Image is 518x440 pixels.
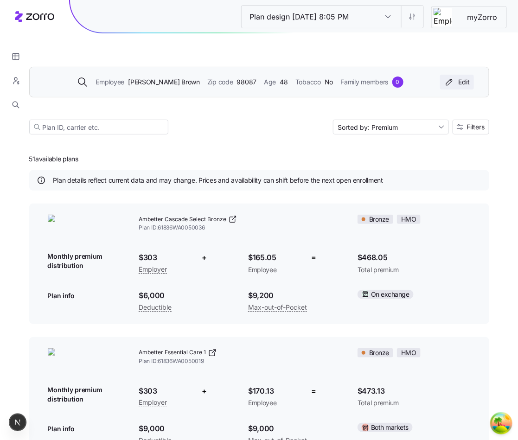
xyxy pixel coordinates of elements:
[139,348,343,357] a: Ambetter Essential Care 1
[340,77,388,87] span: Family members
[264,77,276,87] span: Age
[305,252,323,263] div: =
[195,385,213,397] div: +
[371,423,409,432] span: Both markets
[492,414,511,433] button: Open Tanstack query devtools
[295,77,321,87] span: Tobacco
[358,385,470,397] span: $473.13
[29,154,78,164] span: 51 available plans
[401,215,416,223] span: HMO
[53,176,384,185] span: Plan details reflect current data and may change. Prices and availability can shift before the ne...
[139,385,188,397] span: $303
[444,77,470,87] div: Edit
[128,77,200,87] span: [PERSON_NAME] Brown
[358,265,470,274] span: Total premium
[467,124,485,130] span: Filters
[401,349,416,357] span: HMO
[237,77,257,87] span: 98087
[139,290,206,301] span: $6,000
[434,8,452,26] img: Employer logo
[453,120,489,134] button: Filters
[248,398,297,408] span: Employee
[139,397,167,408] span: Employer
[139,302,172,313] span: Deductible
[248,290,323,301] span: $9,200
[29,120,168,134] input: Plan ID, carrier etc.
[139,215,343,224] a: Ambetter Cascade Select Bronze
[48,215,124,237] img: Ambetter
[333,120,449,134] input: Sort by
[48,252,124,271] span: Monthly premium distribution
[48,291,75,300] span: Plan info
[371,290,409,299] span: On exchange
[139,423,206,434] span: $9,000
[358,252,470,263] span: $468.05
[248,385,297,397] span: $170.13
[96,77,124,87] span: Employee
[48,424,75,434] span: Plan info
[248,423,323,434] span: $9,000
[139,252,188,263] span: $303
[139,349,206,357] span: Ambetter Essential Care 1
[248,252,297,263] span: $165.05
[401,6,423,28] button: Settings
[139,357,343,365] span: Plan ID: 61836WA0050019
[248,265,297,274] span: Employee
[280,77,288,87] span: 48
[305,385,323,397] div: =
[207,77,233,87] span: Zip code
[48,348,124,370] img: Ambetter
[369,349,389,357] span: Bronze
[440,75,474,89] button: Edit
[392,77,403,88] div: 0
[325,77,333,87] span: No
[139,264,167,275] span: Employer
[139,224,343,232] span: Plan ID: 61836WA0050036
[48,385,124,404] span: Monthly premium distribution
[139,216,226,223] span: Ambetter Cascade Select Bronze
[460,12,505,23] span: myZorro
[358,398,470,408] span: Total premium
[248,302,307,313] span: Max-out-of-Pocket
[195,252,213,263] div: +
[369,215,389,223] span: Bronze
